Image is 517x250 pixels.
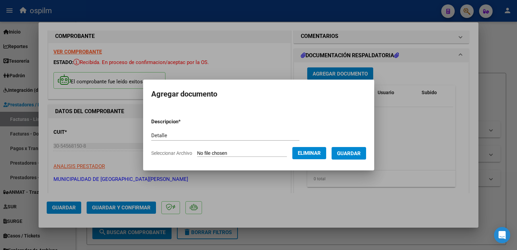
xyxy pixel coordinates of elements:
[151,118,216,126] p: Descripcion
[332,147,366,160] button: Guardar
[494,227,510,243] div: Open Intercom Messenger
[151,88,366,101] h2: Agregar documento
[151,150,192,156] span: Seleccionar Archivo
[292,147,326,159] button: Eliminar
[337,150,361,157] span: Guardar
[298,150,321,156] span: Eliminar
